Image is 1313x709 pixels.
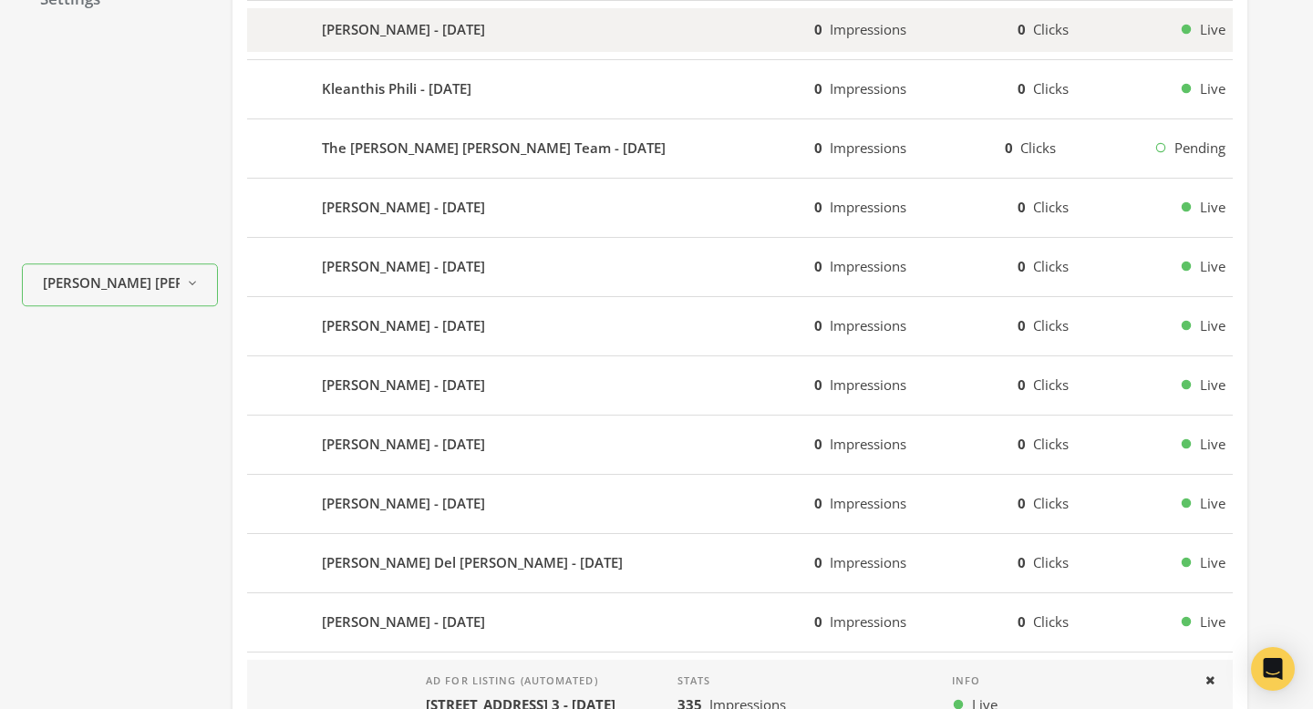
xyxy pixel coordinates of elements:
span: Clicks [1033,612,1069,631]
b: 0 [1018,553,1026,571]
b: [PERSON_NAME] Del [PERSON_NAME] - [DATE] [322,552,623,573]
span: Impressions [830,612,906,631]
span: Impressions [830,79,906,98]
button: [PERSON_NAME] Del [PERSON_NAME] - [DATE]0Impressions0ClicksLive [247,541,1233,585]
h4: Ad for listing (automated) [426,674,648,687]
b: 0 [814,139,822,157]
b: 0 [814,257,822,275]
span: Clicks [1033,79,1069,98]
b: 0 [814,553,822,571]
b: 0 [814,375,822,394]
b: 0 [1018,435,1026,453]
span: Live [1200,552,1225,573]
span: Live [1200,19,1225,40]
b: 0 [1018,316,1026,334]
span: Live [1200,78,1225,99]
span: Clicks [1033,435,1069,453]
span: Live [1200,256,1225,277]
span: Impressions [830,375,906,394]
span: Clicks [1033,257,1069,275]
span: Live [1200,375,1225,396]
span: Clicks [1033,494,1069,512]
b: 0 [814,494,822,512]
span: Impressions [830,553,906,571]
b: 0 [1005,139,1013,157]
b: 0 [1018,257,1026,275]
h4: Info [952,674,1189,687]
span: Impressions [830,257,906,275]
button: [PERSON_NAME] - [DATE]0Impressions0ClicksLive [247,482,1233,526]
b: 0 [1018,612,1026,631]
span: Impressions [830,435,906,453]
button: The [PERSON_NAME] [PERSON_NAME] Team - [DATE]0Impressions0ClicksPending [247,127,1233,170]
span: Live [1200,493,1225,514]
b: [PERSON_NAME] - [DATE] [322,493,485,514]
b: 0 [1018,20,1026,38]
button: [PERSON_NAME] - [DATE]0Impressions0ClicksLive [247,601,1233,644]
b: Kleanthis Phili - [DATE] [322,78,471,99]
span: Impressions [830,494,906,512]
b: 0 [814,612,822,631]
span: Clicks [1020,139,1056,157]
b: The [PERSON_NAME] [PERSON_NAME] Team - [DATE] [322,138,666,159]
b: [PERSON_NAME] - [DATE] [322,434,485,455]
b: 0 [1018,494,1026,512]
b: [PERSON_NAME] - [DATE] [322,19,485,40]
b: 0 [814,435,822,453]
b: 0 [814,20,822,38]
span: Pending [1174,138,1225,159]
button: [PERSON_NAME] - [DATE]0Impressions0ClicksLive [247,186,1233,230]
button: [PERSON_NAME] - [DATE]0Impressions0ClicksLive [247,8,1233,52]
span: Clicks [1033,553,1069,571]
span: Impressions [830,316,906,334]
span: Impressions [830,20,906,38]
h4: Stats [677,674,923,687]
b: 0 [814,316,822,334]
b: 0 [1018,79,1026,98]
b: 0 [1018,198,1026,216]
span: Clicks [1033,198,1069,216]
button: [PERSON_NAME] - [DATE]0Impressions0ClicksLive [247,304,1233,348]
b: [PERSON_NAME] - [DATE] [322,611,485,632]
b: [PERSON_NAME] - [DATE] [322,256,485,277]
button: [PERSON_NAME] - [DATE]0Impressions0ClicksLive [247,245,1233,289]
button: Kleanthis Phili - [DATE]0Impressions0ClicksLive [247,67,1233,111]
span: Clicks [1033,20,1069,38]
span: Clicks [1033,316,1069,334]
span: Clicks [1033,375,1069,394]
span: Live [1200,315,1225,336]
b: 0 [1018,375,1026,394]
button: [PERSON_NAME] - [DATE]0Impressions0ClicksLive [247,364,1233,407]
span: Live [1200,611,1225,632]
button: [PERSON_NAME] [PERSON_NAME] [22,263,218,306]
b: [PERSON_NAME] - [DATE] [322,315,485,336]
span: Impressions [830,198,906,216]
b: [PERSON_NAME] - [DATE] [322,197,485,218]
span: Impressions [830,139,906,157]
span: [PERSON_NAME] [PERSON_NAME] [43,272,180,293]
button: [PERSON_NAME] - [DATE]0Impressions0ClicksLive [247,423,1233,467]
span: Live [1200,434,1225,455]
span: Live [1200,197,1225,218]
div: Open Intercom Messenger [1251,647,1295,691]
b: 0 [814,198,822,216]
b: [PERSON_NAME] - [DATE] [322,375,485,396]
b: 0 [814,79,822,98]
